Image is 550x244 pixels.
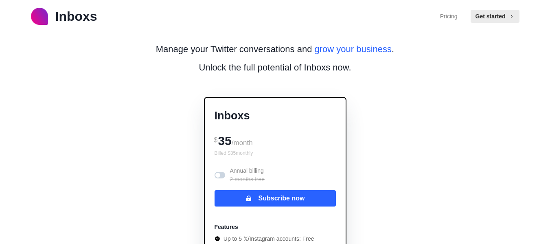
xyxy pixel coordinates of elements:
p: Manage your Twitter conversations and . [156,42,394,56]
p: Inboxs [55,7,97,26]
button: Subscribe now [215,190,336,207]
span: $ [214,136,218,143]
p: 2 months free [230,175,265,184]
p: Annual billing [230,167,265,184]
p: Up to 5 𝕏/Instagram accounts: Free [224,235,314,243]
span: grow your business [315,44,392,54]
a: Pricing [440,12,458,21]
p: Inboxs [215,108,336,124]
img: logo [31,8,48,25]
button: Get started [471,10,519,23]
span: /month [232,139,253,147]
a: logoInboxs [31,7,97,26]
p: Unlock the full potential of Inboxs now. [199,61,351,74]
div: 35 [215,131,336,149]
p: Billed $ 35 monthly [215,149,336,157]
p: Features [215,223,238,231]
